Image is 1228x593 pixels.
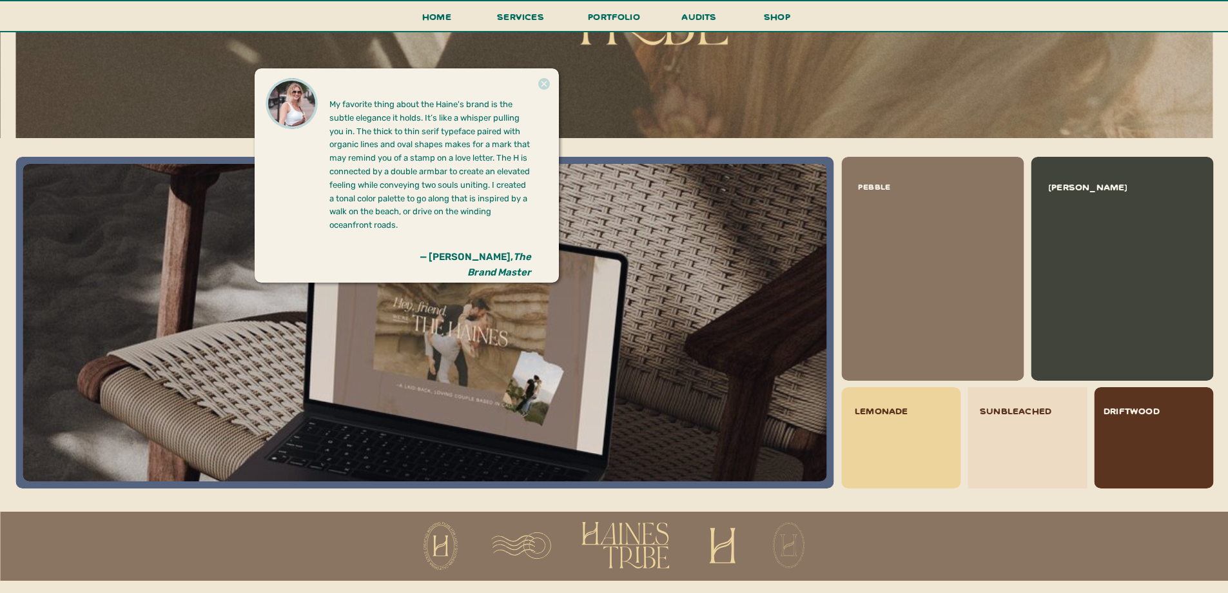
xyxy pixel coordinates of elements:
h3: lemonade [855,403,964,418]
a: audits [680,8,719,31]
h3: pebble [858,179,968,194]
h3: — [PERSON_NAME], [399,249,531,265]
h3: driftwood [1104,403,1213,418]
a: services [494,8,548,32]
h3: [PERSON_NAME] [1049,179,1158,194]
a: shop [746,8,808,31]
span: services [497,10,544,23]
p: My favorite thing about the Haine's brand is the subtle elegance it holds. It’s like a whisper pu... [329,98,531,290]
a: Home [417,8,457,32]
a: portfolio [584,8,645,32]
h3: sunbleached [980,403,1089,418]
